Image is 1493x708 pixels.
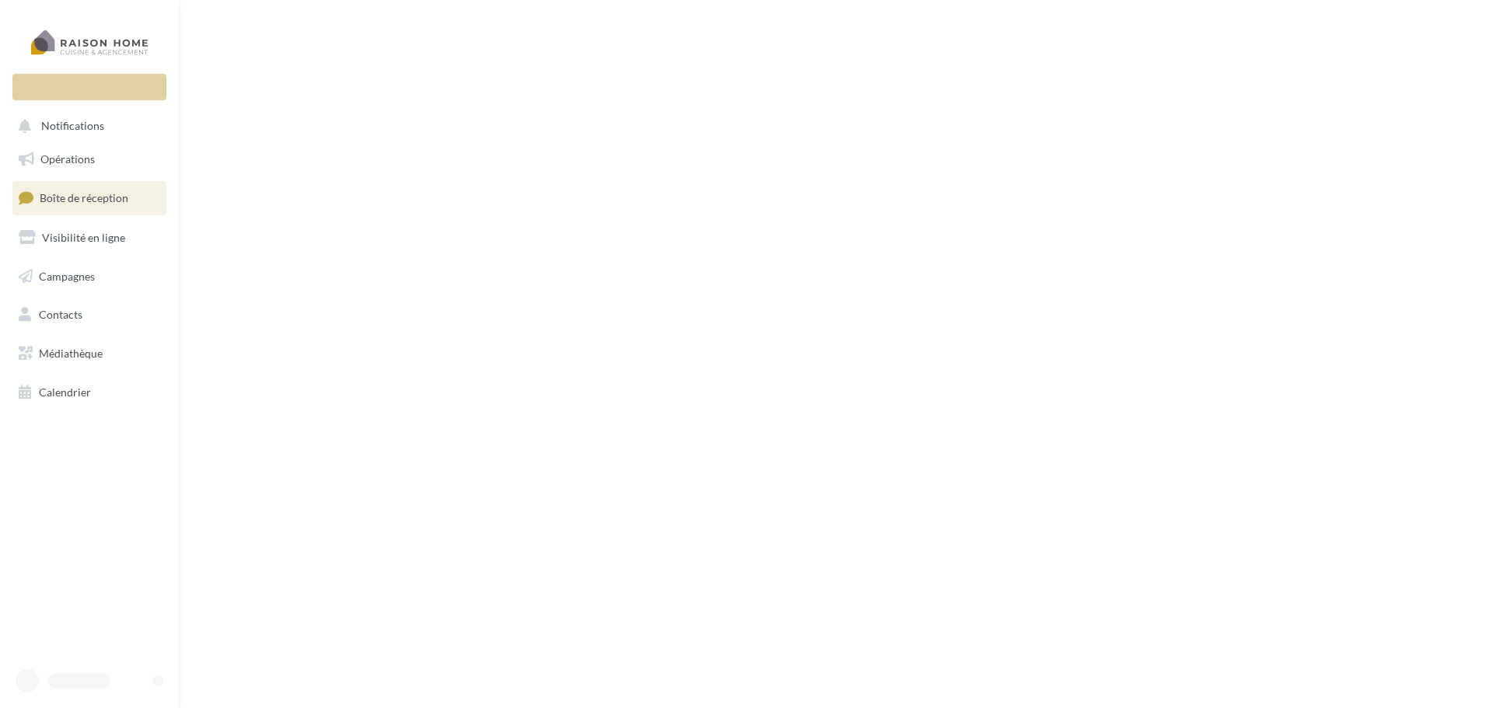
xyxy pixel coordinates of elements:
[9,376,170,409] a: Calendrier
[9,143,170,176] a: Opérations
[9,260,170,293] a: Campagnes
[42,231,125,244] span: Visibilité en ligne
[9,337,170,370] a: Médiathèque
[12,74,166,100] div: Nouvelle campagne
[39,385,91,399] span: Calendrier
[39,347,103,360] span: Médiathèque
[39,269,95,282] span: Campagnes
[9,221,170,254] a: Visibilité en ligne
[40,152,95,166] span: Opérations
[9,298,170,331] a: Contacts
[41,120,104,133] span: Notifications
[9,181,170,214] a: Boîte de réception
[39,308,82,321] span: Contacts
[40,191,128,204] span: Boîte de réception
